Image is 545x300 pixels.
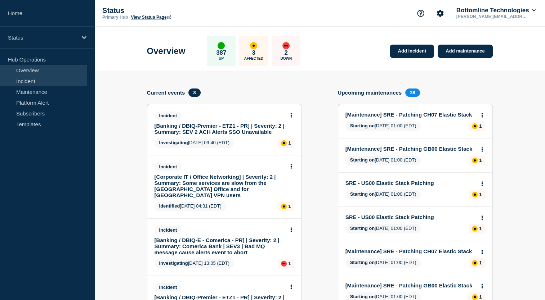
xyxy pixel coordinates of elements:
a: [Maintenance] SRE - Patching CH07 Elastic Stack [345,112,475,118]
span: Starting on [350,260,375,265]
div: up [218,42,225,49]
div: affected [281,204,287,209]
p: 3 [252,49,255,56]
p: 387 [216,49,226,56]
p: Status [8,35,77,41]
span: Incident [155,163,182,171]
span: [DATE] 13:05 (EDT) [155,259,234,268]
p: 1 [479,192,482,197]
span: Incident [155,112,182,120]
p: [PERSON_NAME][EMAIL_ADDRESS][PERSON_NAME][DOMAIN_NAME] [455,14,530,19]
div: affected [472,226,478,232]
a: SRE - US00 Elastic Stack Patching [345,214,475,220]
div: down [281,261,287,267]
button: Bottomline Technologies [455,7,537,14]
span: Identified [159,203,180,209]
p: 1 [479,260,482,265]
div: affected [472,294,478,300]
a: [Maintenance] SRE - Patching GB00 Elastic Stack [345,146,475,152]
a: [Maintenance] SRE - Patching CH07 Elastic Stack [345,248,475,254]
span: Starting on [350,123,375,128]
span: Starting on [350,191,375,197]
div: affected [472,192,478,197]
p: Primary Hub [102,15,128,20]
p: Status [102,6,246,15]
span: 38 [405,88,420,97]
p: 1 [479,123,482,129]
p: 1 [479,158,482,163]
a: [Banking / DBIQ-E - Comerica - PR] | Severity: 2 | Summary: Comerica Bank | SEV3 | Bad MQ message... [155,237,285,255]
a: View Status Page [131,15,171,20]
p: 1 [479,226,482,231]
button: Support [413,6,428,21]
span: Starting on [350,294,375,299]
p: Up [219,56,224,60]
span: Investigating [159,260,188,266]
div: affected [472,260,478,266]
span: [DATE] 01:00 (EDT) [345,190,421,199]
div: down [282,42,290,49]
p: Down [280,56,292,60]
span: Starting on [350,226,375,231]
p: 1 [288,204,291,209]
span: Investigating [159,140,188,145]
a: [Maintenance] SRE - Patching GB00 Elastic Stack [345,282,475,288]
h1: Overview [147,46,186,56]
span: [DATE] 01:00 (EDT) [345,156,421,165]
a: SRE - US00 Elastic Stack Patching [345,180,475,186]
span: [DATE] 01:00 (EDT) [345,258,421,268]
span: [DATE] 01:00 (EDT) [345,122,421,131]
p: 1 [288,261,291,266]
p: 1 [479,294,482,300]
p: 2 [285,49,288,56]
div: affected [250,42,257,49]
h4: Current events [147,90,185,96]
span: Incident [155,226,182,234]
p: Affected [244,56,263,60]
span: [DATE] 01:00 (EDT) [345,224,421,233]
span: Incident [155,283,182,291]
span: [DATE] 09:40 (EDT) [155,138,234,148]
button: Account settings [433,6,448,21]
a: [Banking / DBIQ-Premier - ETZ1 - PR] | Severity: 2 | Summary: SEV 2 ACH Alerts SSO Unavailable [155,123,285,135]
a: [Corporate IT / Office Networking] | Severity: 2 | Summary: Some services are slow from the [GEOG... [155,174,285,198]
h4: Upcoming maintenances [338,90,402,96]
a: Add incident [390,45,434,58]
span: [DATE] 04:31 (EDT) [155,202,226,211]
div: affected [472,158,478,163]
p: 1 [288,140,291,146]
span: Starting on [350,157,375,163]
span: 8 [188,88,200,97]
div: affected [472,123,478,129]
div: affected [281,140,287,146]
a: Add maintenance [438,45,492,58]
